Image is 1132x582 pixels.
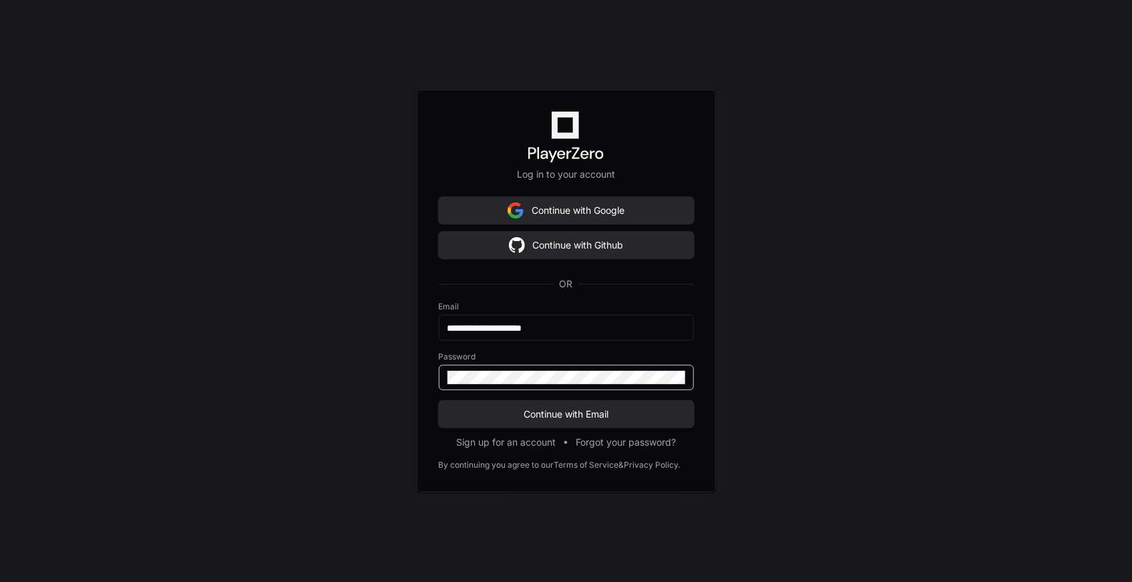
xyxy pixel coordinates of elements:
[576,436,676,449] button: Forgot your password?
[619,460,624,470] div: &
[439,168,694,181] p: Log in to your account
[439,197,694,224] button: Continue with Google
[439,232,694,259] button: Continue with Github
[554,460,619,470] a: Terms of Service
[439,351,694,362] label: Password
[508,197,524,224] img: Sign in with google
[439,460,554,470] div: By continuing you agree to our
[554,277,578,291] span: OR
[456,436,556,449] button: Sign up for an account
[509,232,525,259] img: Sign in with google
[624,460,681,470] a: Privacy Policy.
[667,370,683,386] keeper-lock: Open Keeper Popup
[439,408,694,421] span: Continue with Email
[439,401,694,428] button: Continue with Email
[439,301,694,312] label: Email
